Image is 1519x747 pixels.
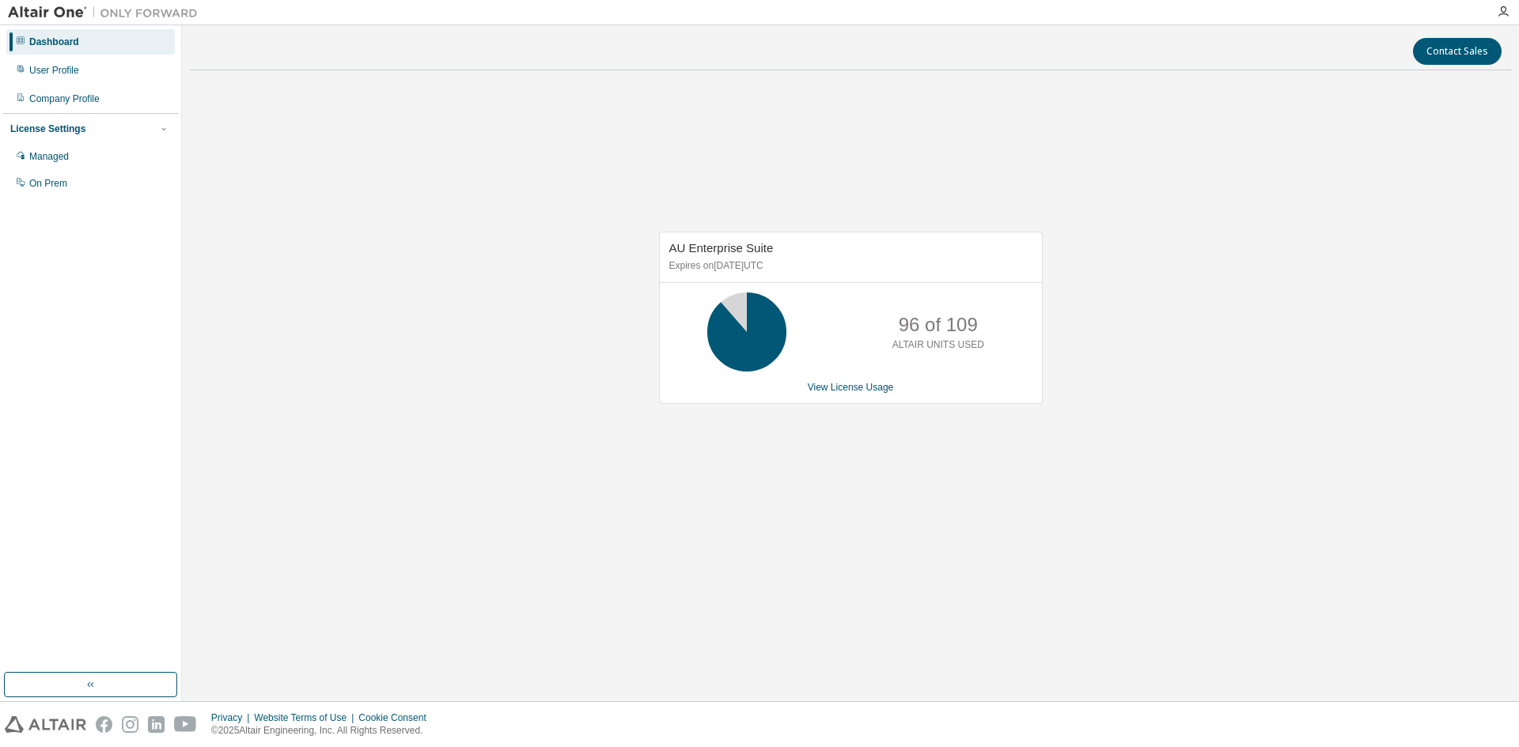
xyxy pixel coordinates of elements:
[669,259,1028,273] p: Expires on [DATE] UTC
[29,64,79,77] div: User Profile
[122,716,138,733] img: instagram.svg
[211,724,436,738] p: © 2025 Altair Engineering, Inc. All Rights Reserved.
[358,711,435,724] div: Cookie Consent
[10,123,85,135] div: License Settings
[892,338,984,352] p: ALTAIR UNITS USED
[808,382,894,393] a: View License Usage
[254,711,358,724] div: Website Terms of Use
[669,241,774,255] span: AU Enterprise Suite
[5,716,86,733] img: altair_logo.svg
[29,150,69,163] div: Managed
[899,311,978,338] p: 96 of 109
[8,5,206,21] img: Altair One
[211,711,254,724] div: Privacy
[29,92,100,105] div: Company Profile
[174,716,197,733] img: youtube.svg
[29,177,67,190] div: On Prem
[148,716,165,733] img: linkedin.svg
[1413,38,1502,65] button: Contact Sales
[29,36,79,48] div: Dashboard
[96,716,112,733] img: facebook.svg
